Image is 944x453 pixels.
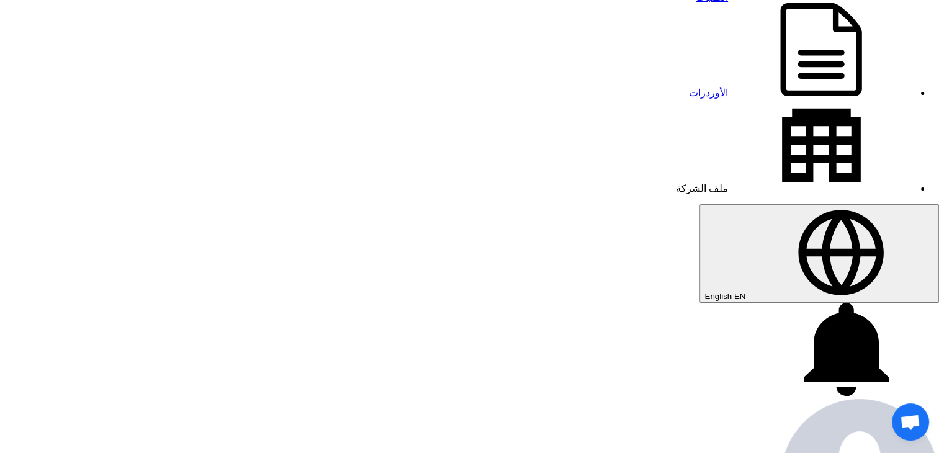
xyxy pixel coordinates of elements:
button: English EN [699,204,939,303]
span: English [704,292,732,301]
span: EN [734,292,746,301]
a: Open chat [892,403,929,441]
a: الأوردرات [689,87,914,98]
a: ملف الشركة [676,183,914,194]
